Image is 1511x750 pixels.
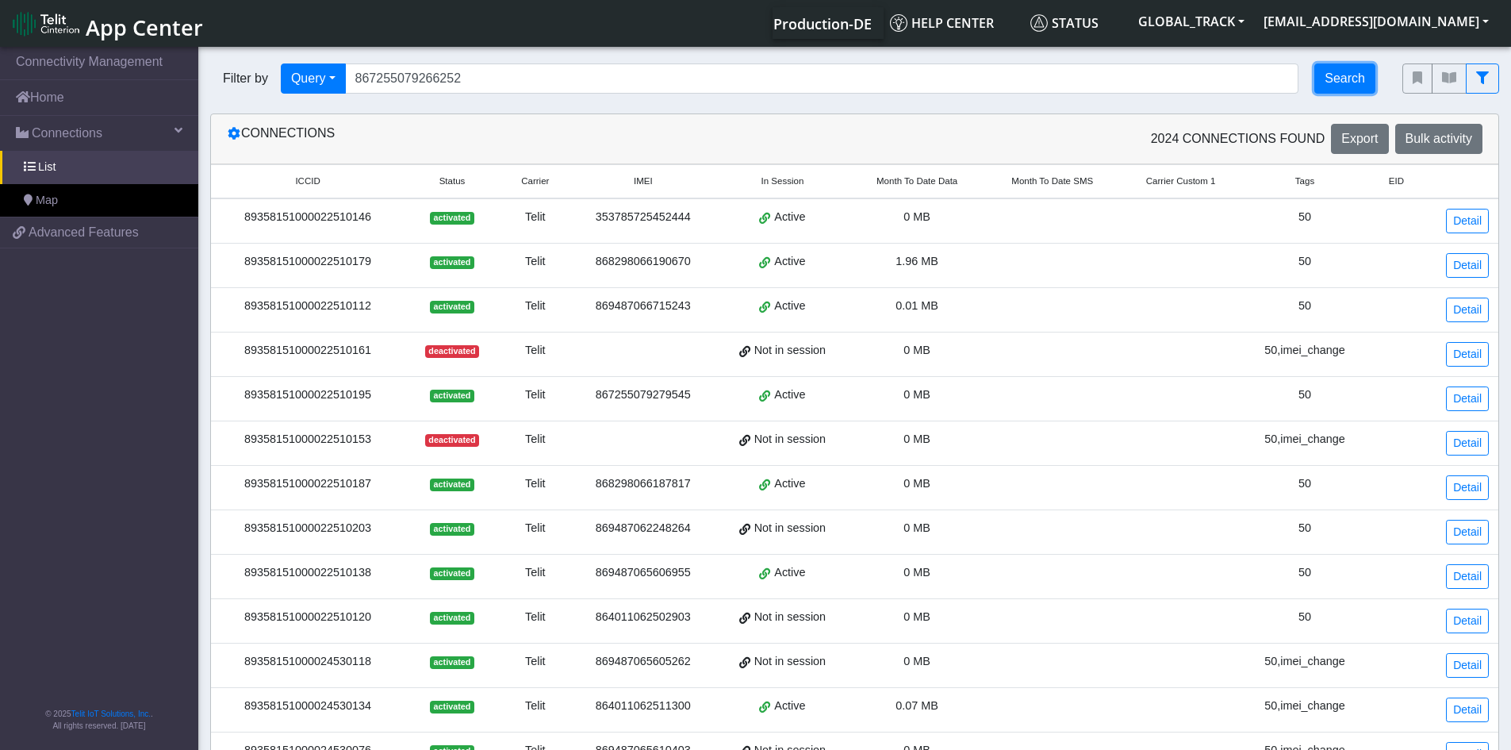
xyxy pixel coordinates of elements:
[509,209,562,226] div: Telit
[509,609,562,626] div: Telit
[509,342,562,360] div: Telit
[1251,431,1359,448] div: 50,imei_change
[1251,209,1359,226] div: 50
[38,159,56,176] span: List
[1251,564,1359,582] div: 50
[895,299,938,312] span: 0.01 MB
[1389,175,1404,188] span: EID
[221,387,395,404] div: 89358151000022510195
[36,192,58,210] span: Map
[1251,609,1359,626] div: 50
[509,520,562,537] div: Telit
[1446,520,1489,544] a: Detail
[281,63,346,94] button: Query
[581,253,706,271] div: 868298066190670
[754,609,826,626] span: Not in session
[439,175,466,188] span: Status
[1446,564,1489,589] a: Detail
[509,564,562,582] div: Telit
[903,344,930,356] span: 0 MB
[509,475,562,493] div: Telit
[903,477,930,490] span: 0 MB
[1151,129,1325,148] span: 2024 Connections found
[1446,609,1489,633] a: Detail
[1251,253,1359,271] div: 50
[221,342,395,360] div: 89358151000022510161
[774,564,805,582] span: Active
[1011,175,1093,188] span: Month To Date SMS
[581,698,706,715] div: 864011062511300
[221,209,395,226] div: 89358151000022510146
[876,175,957,188] span: Month To Date Data
[425,434,479,447] span: deactivated
[221,609,395,626] div: 89358151000022510120
[509,387,562,404] div: Telit
[1446,253,1489,278] a: Detail
[509,431,562,448] div: Telit
[581,609,706,626] div: 864011062502903
[581,653,706,671] div: 869487065605262
[773,7,871,39] a: Your current platform instance
[1446,653,1489,678] a: Detail
[221,475,395,493] div: 89358151000022510187
[1446,342,1489,367] a: Detail
[1251,653,1359,671] div: 50,imei_change
[634,175,653,188] span: IMEI
[430,612,474,625] span: activated
[1251,342,1359,360] div: 50,imei_change
[754,520,826,537] span: Not in session
[221,520,395,537] div: 89358151000022510203
[221,653,395,671] div: 89358151000024530118
[1406,132,1472,145] span: Bulk activity
[221,431,395,448] div: 89358151000022510153
[430,212,474,225] span: activated
[754,431,826,448] span: Not in session
[903,210,930,223] span: 0 MB
[29,223,139,242] span: Advanced Features
[754,342,826,360] span: Not in session
[1341,132,1378,145] span: Export
[425,345,479,358] span: deactivated
[509,298,562,315] div: Telit
[430,301,474,313] span: activated
[345,63,1299,94] input: Search...
[774,253,805,271] span: Active
[903,655,930,667] span: 0 MB
[221,698,395,715] div: 89358151000024530134
[903,521,930,534] span: 0 MB
[1030,14,1048,32] img: status.svg
[903,610,930,623] span: 0 MB
[581,520,706,537] div: 869487062248264
[215,124,855,154] div: Connections
[903,566,930,579] span: 0 MB
[774,698,805,715] span: Active
[903,388,930,401] span: 0 MB
[761,175,804,188] span: In Session
[509,653,562,671] div: Telit
[903,433,930,445] span: 0 MB
[295,175,320,188] span: ICCID
[86,13,203,42] span: App Center
[581,209,706,226] div: 353785725452444
[521,175,549,188] span: Carrier
[895,255,938,267] span: 1.96 MB
[210,69,281,88] span: Filter by
[430,479,474,491] span: activated
[1030,14,1099,32] span: Status
[754,653,826,671] span: Not in session
[221,564,395,582] div: 89358151000022510138
[32,124,102,143] span: Connections
[581,475,706,493] div: 868298066187817
[581,387,706,404] div: 867255079279545
[774,209,805,226] span: Active
[1446,209,1489,233] a: Detail
[581,298,706,315] div: 869487066715243
[1146,175,1216,188] span: Carrier Custom 1
[1024,7,1129,39] a: Status
[71,710,151,718] a: Telit IoT Solutions, Inc.
[890,14,907,32] img: knowledge.svg
[221,298,395,315] div: 89358151000022510112
[774,475,805,493] span: Active
[430,523,474,536] span: activated
[509,253,562,271] div: Telit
